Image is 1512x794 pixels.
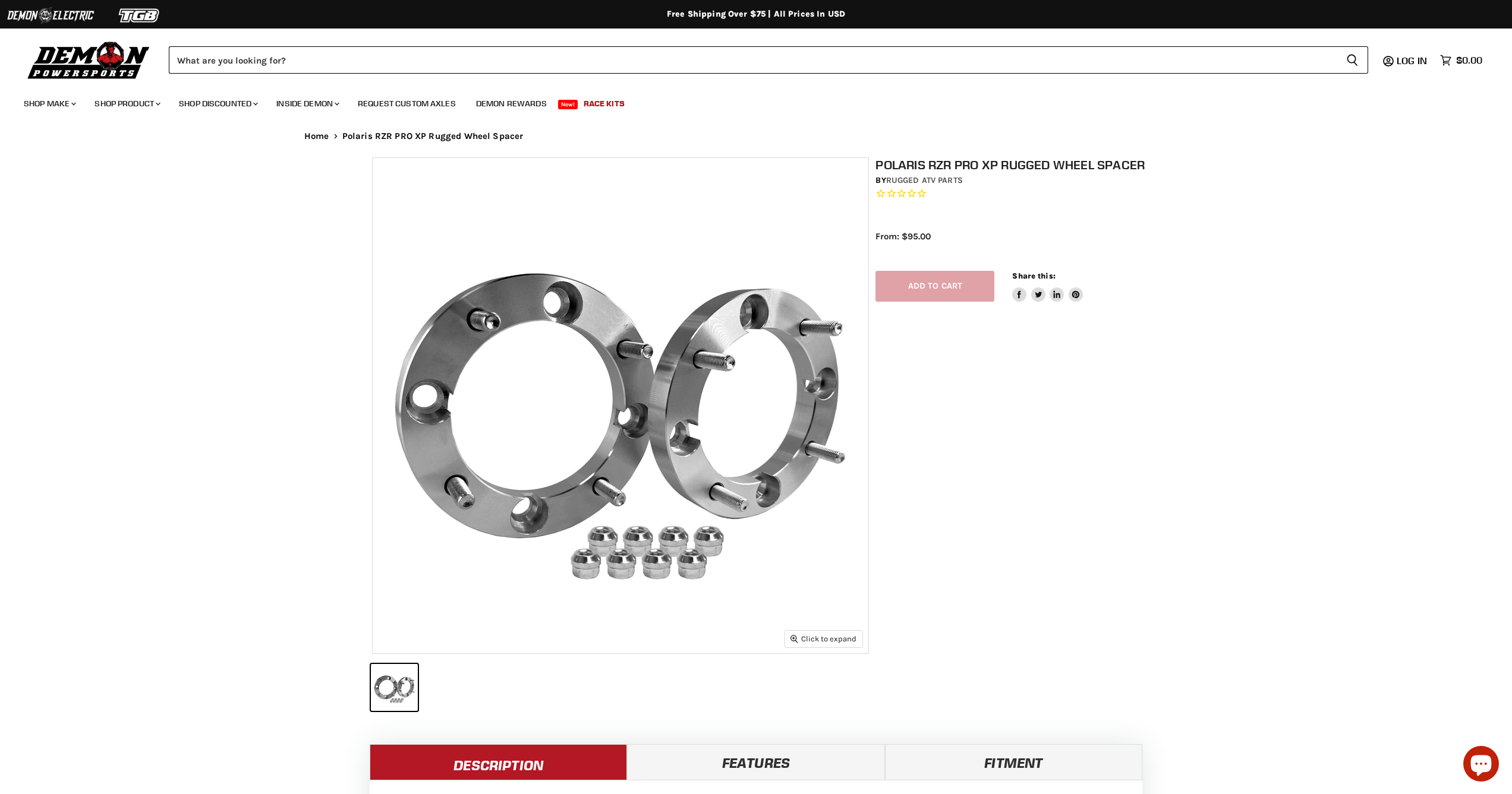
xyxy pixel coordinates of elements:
[370,744,627,780] a: Description
[575,91,634,116] a: Race Kits
[1460,746,1502,784] inbox-online-store-chat: Shopify online store chat
[1337,46,1368,74] button: Search
[6,4,95,27] img: Demon Electric Logo 2
[875,188,1146,200] span: Rated 0.0 out of 5 stars 0 reviews
[627,744,884,780] a: Features
[169,46,1368,74] form: Product
[24,39,154,81] img: Demon Powersports
[1012,271,1055,280] span: Share this:
[170,91,265,116] a: Shop Discounted
[373,158,868,653] img: Polaris RZR PRO XP Rugged Wheel Spacer
[875,174,1146,187] div: by
[1397,55,1427,67] span: Log in
[790,634,856,643] span: Click to expand
[281,131,1231,141] nav: Breadcrumbs
[169,46,1337,74] input: Search
[349,91,465,116] a: Request Custom Axles
[86,91,168,116] a: Shop Product
[1456,55,1482,66] span: $0.00
[885,744,1142,780] a: Fitment
[875,231,931,242] span: From: $95.00
[267,91,346,116] a: Inside Demon
[558,100,578,109] span: New!
[1391,55,1434,66] a: Log in
[886,175,963,185] a: Rugged ATV Parts
[342,131,524,141] span: Polaris RZR PRO XP Rugged Wheel Spacer
[371,664,418,711] button: Polaris RZR PRO XP Rugged Wheel Spacer thumbnail
[15,87,1479,116] ul: Main menu
[281,9,1231,20] div: Free Shipping Over $75 | All Prices In USD
[467,91,556,116] a: Demon Rewards
[785,631,862,647] button: Click to expand
[875,157,1146,172] h1: Polaris RZR PRO XP Rugged Wheel Spacer
[15,91,83,116] a: Shop Make
[1434,52,1488,69] a: $0.00
[1012,271,1083,302] aside: Share this:
[304,131,329,141] a: Home
[95,4,184,27] img: TGB Logo 2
